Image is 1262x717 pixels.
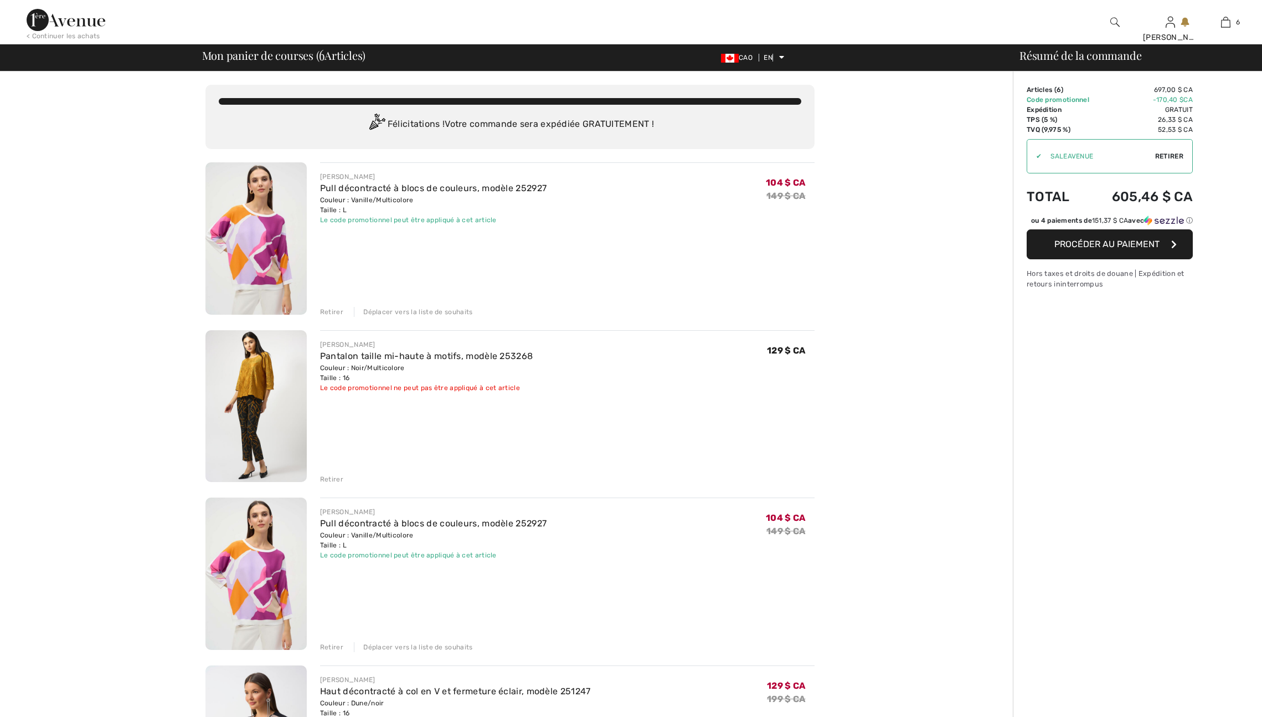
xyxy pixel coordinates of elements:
font: Mon panier de courses ( [202,48,320,63]
font: Taille : L [320,541,347,549]
a: Se connecter [1166,17,1175,27]
img: Mon sac [1221,16,1230,29]
img: Pull décontracté à blocs de couleurs, modèle 252927 [205,162,307,315]
font: ✔ [1036,152,1042,160]
font: Total [1027,189,1070,204]
font: 52,53 $ CA [1158,126,1193,134]
font: Hors taxes et droits de douane | Expédition et retours ininterrompus [1027,269,1184,288]
a: Pull décontracté à blocs de couleurs, modèle 252927 [320,183,547,193]
div: ou 4 paiements de151,37 $ CAavecSezzle Cliquez pour en savoir plus sur Sezzle [1027,216,1193,229]
font: Le code promotionnel peut être appliqué à cet article [320,551,497,559]
font: Articles) [324,48,365,63]
font: EN [764,54,772,62]
font: Retirer [1155,152,1183,160]
img: 1ère Avenue [27,9,105,31]
a: 6 [1198,16,1253,29]
font: 199 $ CA [767,694,805,704]
font: -170,40 $CA [1153,96,1193,104]
font: Retirer [320,475,343,483]
font: TPS (5 %) [1027,116,1058,124]
font: Retirer [320,643,343,651]
font: 605,46 $ CA [1112,189,1193,204]
font: Félicitations ! [388,119,445,129]
img: Congratulation2.svg [365,114,388,136]
a: Pantalon taille mi-haute à motifs, modèle 253268 [320,351,533,361]
font: Le code promotionnel ne peut pas être appliqué à cet article [320,384,520,392]
button: Procéder au paiement [1027,229,1193,259]
font: Couleur : Dune/noir [320,699,384,707]
font: 104 $ CA [766,513,805,523]
font: Procéder au paiement [1054,239,1160,249]
img: Dollar canadien [721,54,739,63]
span: 151,37 $ CA [1092,217,1128,224]
font: Taille : 16 [320,709,349,717]
font: 26,33 $ CA [1158,116,1193,124]
img: rechercher sur le site [1110,16,1120,29]
font: 149 $ CA [766,191,805,201]
font: 6 [1236,18,1240,26]
font: Le code promotionnel peut être appliqué à cet article [320,216,497,224]
font: Gratuit [1165,106,1193,114]
font: [PERSON_NAME] [1143,33,1208,42]
font: [PERSON_NAME] [320,676,375,684]
font: ) [1061,86,1063,94]
font: Couleur : Noir/Multicolore [320,364,405,372]
font: 6 [319,44,324,64]
img: Mes informations [1166,16,1175,29]
a: Haut décontracté à col en V et fermeture éclair, modèle 251247 [320,686,591,696]
font: Expédition [1027,106,1062,114]
a: Pull décontracté à blocs de couleurs, modèle 252927 [320,518,547,529]
input: Code promotionnel [1042,140,1155,173]
font: [PERSON_NAME] [320,508,375,516]
font: 6 [1057,86,1061,94]
font: 129 $ CA [767,345,805,356]
font: Taille : 16 [320,374,349,382]
font: Code promotionnel [1027,96,1089,104]
font: Couleur : Vanille/Multicolore [320,196,414,204]
img: Pull décontracté à blocs de couleurs, modèle 252927 [205,498,307,650]
font: [PERSON_NAME] [320,173,375,181]
font: Retirer [320,308,343,316]
font: [PERSON_NAME] [320,341,375,349]
font: CAO [739,54,753,62]
font: 129 $ CA [767,680,805,691]
font: 697,00 $ CA [1154,86,1193,94]
font: Votre commande sera expédiée GRATUITEMENT ! [445,119,654,129]
font: Déplacer vers la liste de souhaits [363,643,472,651]
img: Sezzle [1144,216,1184,226]
font: TVQ (9,975 %) [1027,126,1070,134]
font: Articles ( [1027,86,1057,94]
font: Résumé de la commande [1019,48,1141,63]
font: < Continuer les achats [27,32,100,40]
font: Taille : L [320,206,347,214]
font: 104 $ CA [766,177,805,188]
img: Pantalon taille mi-haute à motifs, modèle 253268 [205,330,307,483]
font: Couleur : Vanille/Multicolore [320,531,414,539]
font: Déplacer vers la liste de souhaits [363,308,472,316]
div: ou 4 paiements de avec [1031,216,1193,226]
font: 149 $ CA [766,526,805,536]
